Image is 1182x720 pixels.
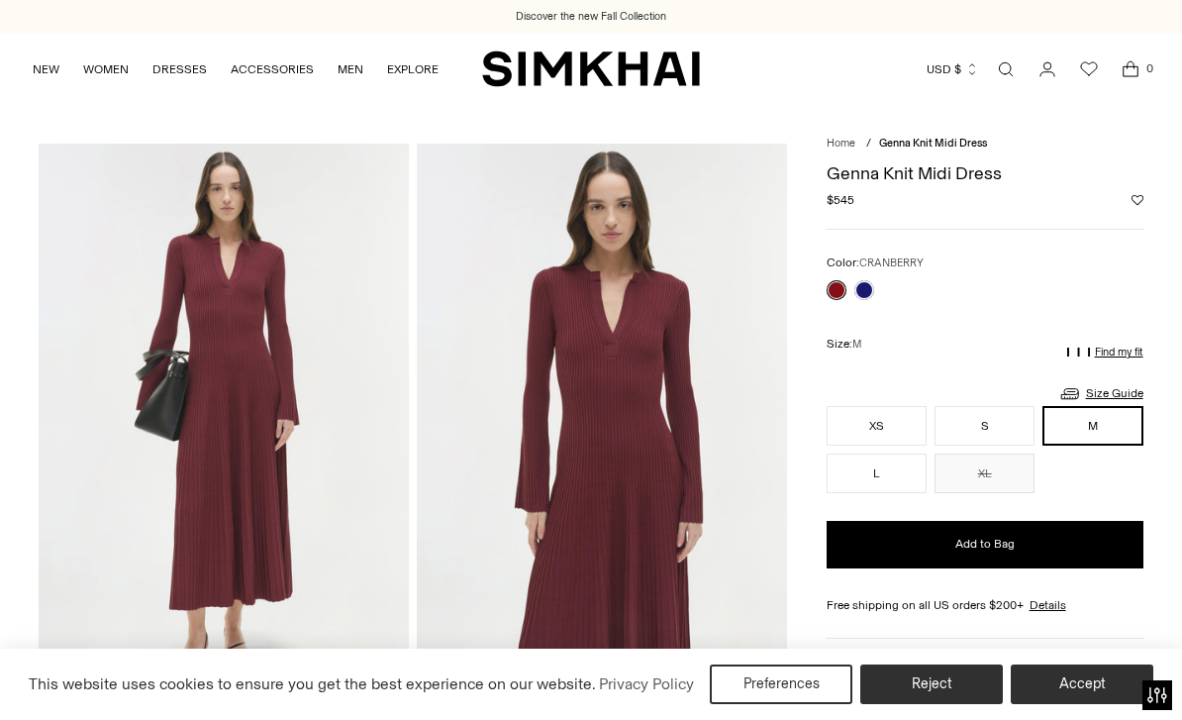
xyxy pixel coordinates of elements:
[39,144,409,699] img: Genna Knit Midi Dress
[827,137,855,150] a: Home
[827,164,1143,182] h1: Genna Knit Midi Dress
[879,137,987,150] span: Genna Knit Midi Dress
[29,674,596,693] span: This website uses cookies to ensure you get the best experience on our website.
[827,191,854,209] span: $545
[986,50,1026,89] a: Open search modal
[827,454,927,493] button: L
[338,48,363,91] a: MEN
[827,521,1143,568] button: Add to Bag
[1111,50,1150,89] a: Open cart modal
[827,335,861,354] label: Size:
[710,665,852,704] button: Preferences
[859,257,924,269] span: CRANBERRY
[1042,406,1142,446] button: M
[387,48,439,91] a: EXPLORE
[852,338,861,351] span: M
[1069,50,1109,89] a: Wishlist
[827,254,924,272] label: Color:
[1028,50,1067,89] a: Go to the account page
[1011,665,1153,704] button: Accept
[152,48,207,91] a: DRESSES
[33,48,59,91] a: NEW
[596,669,697,699] a: Privacy Policy (opens in a new tab)
[1140,59,1158,77] span: 0
[417,144,787,699] img: Genna Knit Midi Dress
[860,665,1003,704] button: Reject
[516,9,666,25] a: Discover the new Fall Collection
[1132,194,1143,206] button: Add to Wishlist
[866,136,871,153] div: /
[482,50,700,88] a: SIMKHAI
[827,136,1143,153] nav: breadcrumbs
[927,48,979,91] button: USD $
[1058,381,1143,406] a: Size Guide
[83,48,129,91] a: WOMEN
[955,536,1015,553] span: Add to Bag
[935,406,1034,446] button: S
[827,406,927,446] button: XS
[935,454,1034,493] button: XL
[231,48,314,91] a: ACCESSORIES
[827,596,1143,614] div: Free shipping on all US orders $200+
[1030,596,1066,614] a: Details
